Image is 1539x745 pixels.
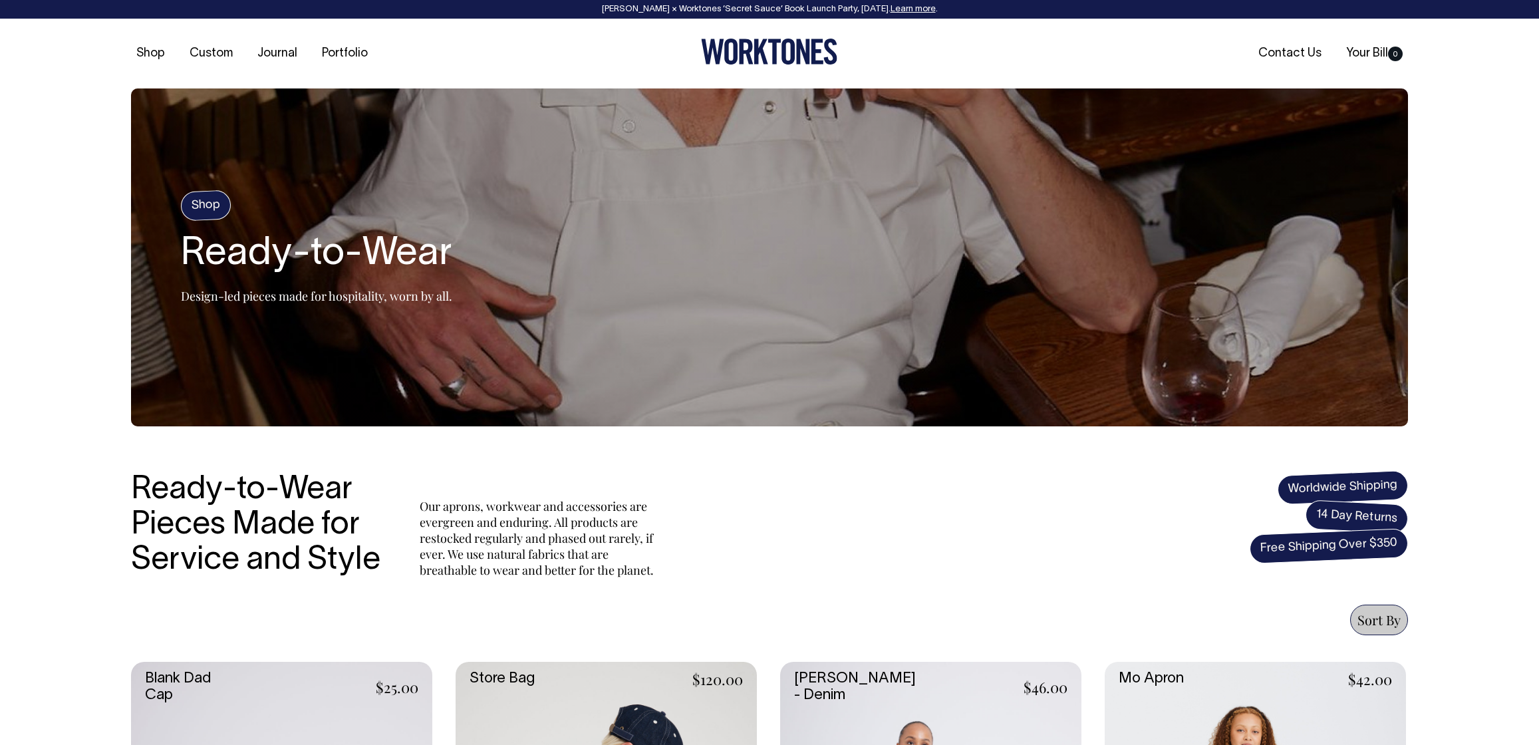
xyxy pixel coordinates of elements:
span: Worldwide Shipping [1277,470,1409,505]
p: Our aprons, workwear and accessories are evergreen and enduring. All products are restocked regul... [420,498,659,578]
span: 14 Day Returns [1305,500,1409,534]
span: 0 [1388,47,1403,61]
a: Learn more [891,5,936,13]
h3: Ready-to-Wear Pieces Made for Service and Style [131,473,390,578]
span: Sort By [1357,611,1401,629]
a: Shop [131,43,170,65]
h2: Ready-to-Wear [181,233,452,276]
span: Free Shipping Over $350 [1249,528,1409,564]
p: Design-led pieces made for hospitality, worn by all. [181,288,452,304]
a: Custom [184,43,238,65]
h4: Shop [180,190,231,222]
a: Contact Us [1253,43,1327,65]
a: Journal [252,43,303,65]
a: Portfolio [317,43,373,65]
a: Your Bill0 [1341,43,1408,65]
div: [PERSON_NAME] × Worktones ‘Secret Sauce’ Book Launch Party, [DATE]. . [13,5,1526,14]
